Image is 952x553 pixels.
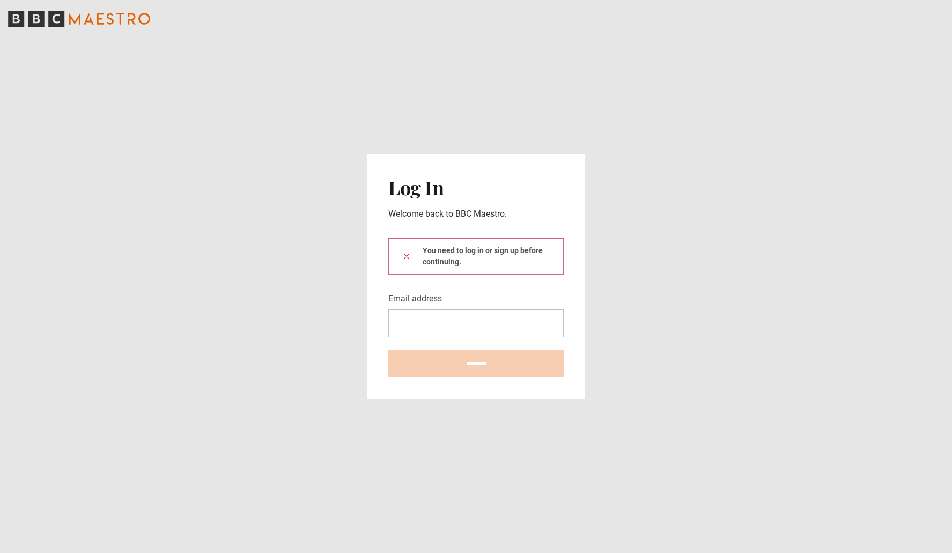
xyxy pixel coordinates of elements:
[388,176,564,198] h2: Log In
[388,292,442,305] label: Email address
[388,238,564,275] div: You need to log in or sign up before continuing.
[8,11,150,27] svg: BBC Maestro
[388,208,564,220] p: Welcome back to BBC Maestro.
